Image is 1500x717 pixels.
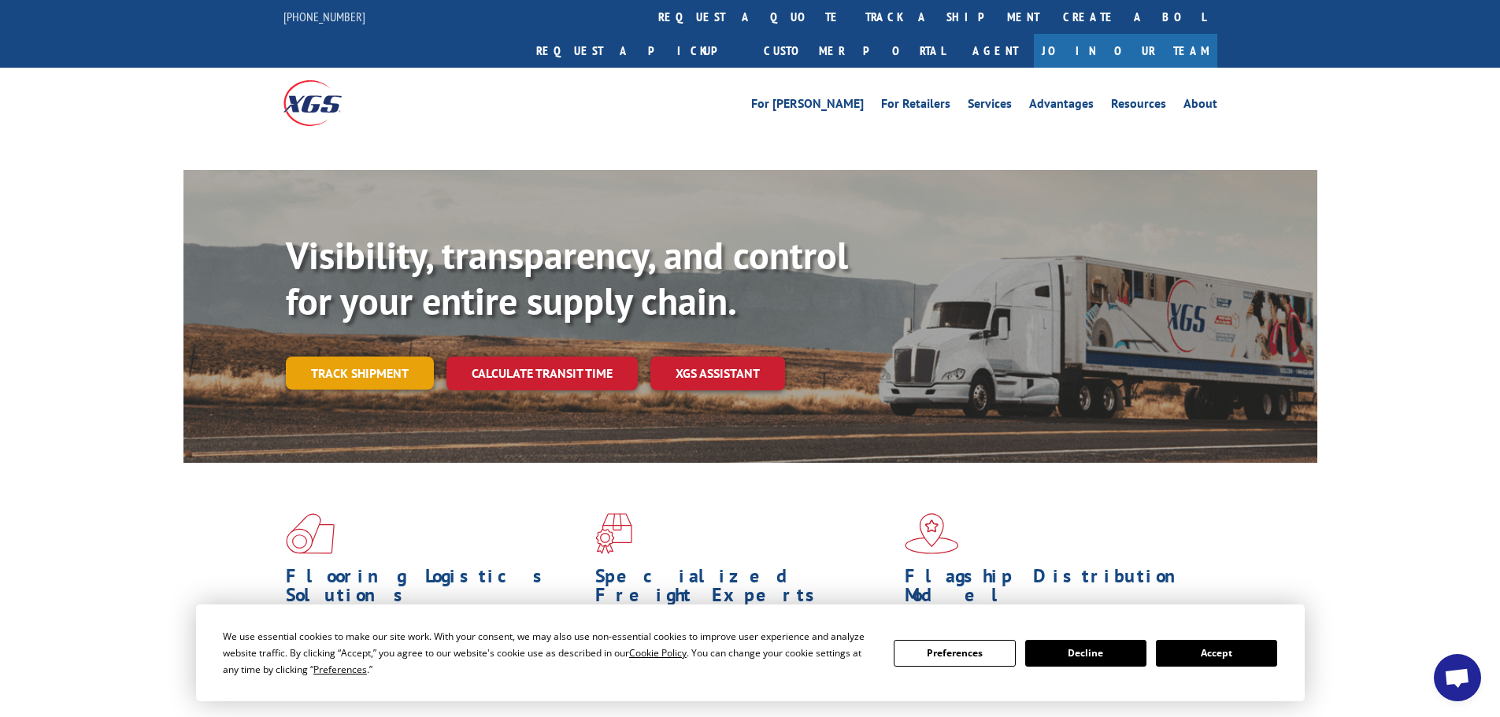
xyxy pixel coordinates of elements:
[446,357,638,390] a: Calculate transit time
[286,357,434,390] a: Track shipment
[1034,34,1217,68] a: Join Our Team
[286,231,848,325] b: Visibility, transparency, and control for your entire supply chain.
[595,567,893,612] h1: Specialized Freight Experts
[968,98,1012,115] a: Services
[595,513,632,554] img: xgs-icon-focused-on-flooring-red
[881,98,950,115] a: For Retailers
[1111,98,1166,115] a: Resources
[752,34,957,68] a: Customer Portal
[894,640,1015,667] button: Preferences
[1434,654,1481,701] div: Open chat
[223,628,875,678] div: We use essential cookies to make our site work. With your consent, we may also use non-essential ...
[751,98,864,115] a: For [PERSON_NAME]
[283,9,365,24] a: [PHONE_NUMBER]
[629,646,687,660] span: Cookie Policy
[286,513,335,554] img: xgs-icon-total-supply-chain-intelligence-red
[1183,98,1217,115] a: About
[650,357,785,390] a: XGS ASSISTANT
[196,604,1305,701] div: Cookie Consent Prompt
[286,567,583,612] h1: Flooring Logistics Solutions
[1156,640,1277,667] button: Accept
[524,34,752,68] a: Request a pickup
[1029,98,1094,115] a: Advantages
[313,663,367,676] span: Preferences
[957,34,1034,68] a: Agent
[1025,640,1146,667] button: Decline
[905,567,1202,612] h1: Flagship Distribution Model
[905,513,959,554] img: xgs-icon-flagship-distribution-model-red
